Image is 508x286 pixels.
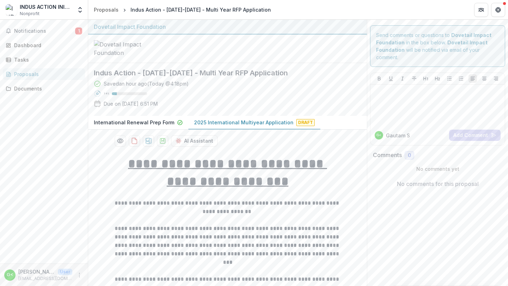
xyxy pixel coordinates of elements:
button: Strike [410,74,418,83]
div: Saved an hour ago ( Today @ 4:18pm ) [104,80,189,87]
p: Due on [DATE] 6:51 PM [104,100,158,107]
button: Italicize [398,74,407,83]
div: Documents [14,85,79,92]
button: Align Left [468,74,477,83]
button: Bullet List [445,74,454,83]
span: Draft [296,119,315,126]
div: Gautam Sood <gautam@indusaction.org> [376,133,381,137]
p: 14 % [104,91,109,96]
div: Indus Action - [DATE]-[DATE] - Multi Year RFP Application [131,6,271,13]
span: Notifications [14,28,75,34]
button: Align Right [492,74,500,83]
div: Proposals [14,70,79,78]
button: download-proposal [157,135,168,147]
span: 0 [408,153,411,158]
p: [PERSON_NAME] <[EMAIL_ADDRESS][DOMAIN_NAME]> [18,268,55,275]
img: INDUS ACTION INITIATIVES [6,4,17,15]
p: [EMAIL_ADDRESS][DOMAIN_NAME] [18,275,72,282]
button: download-proposal [129,135,140,147]
div: Proposals [94,6,119,13]
div: Dovetail Impact Foundation [94,23,361,31]
button: Partners [474,3,488,17]
span: Nonprofit [20,11,40,17]
button: Bold [375,74,383,83]
button: Heading 1 [422,74,430,83]
button: Heading 2 [433,74,442,83]
a: Proposals [91,5,121,15]
span: 1 [75,27,82,35]
p: User [58,269,72,275]
img: Dovetail Impact Foundation [94,40,164,57]
div: Dashboard [14,42,79,49]
div: Gautam Sood <gautam@indusaction.org> [7,273,13,277]
a: Dashboard [3,39,85,51]
a: Documents [3,83,85,94]
div: INDUS ACTION INITIATIVES [20,3,72,11]
button: AI Assistant [171,135,218,147]
button: Notifications1 [3,25,85,37]
a: Tasks [3,54,85,66]
button: Preview 1f057834-5f57-421e-95f7-3e74810b726b-1.pdf [115,135,126,147]
button: download-proposal [143,135,154,147]
p: No comments for this proposal [397,180,479,188]
button: Ordered List [457,74,465,83]
h2: Comments [373,152,402,158]
button: Align Center [480,74,489,83]
p: Gautam S [386,132,410,139]
nav: breadcrumb [91,5,274,15]
div: Send comments or questions to in the box below. will be notified via email of your comment. [370,25,505,67]
button: Get Help [491,3,505,17]
button: Open entity switcher [75,3,85,17]
a: Proposals [3,68,85,80]
button: More [75,271,84,279]
p: 2025 International Multiyear Application [194,119,294,126]
p: No comments yet [373,165,502,173]
h2: Indus Action - [DATE]-[DATE] - Multi Year RFP Application [94,69,350,77]
p: International Renewal Prep Form [94,119,174,126]
button: Add Comment [449,130,501,141]
div: Tasks [14,56,79,63]
button: Underline [387,74,395,83]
